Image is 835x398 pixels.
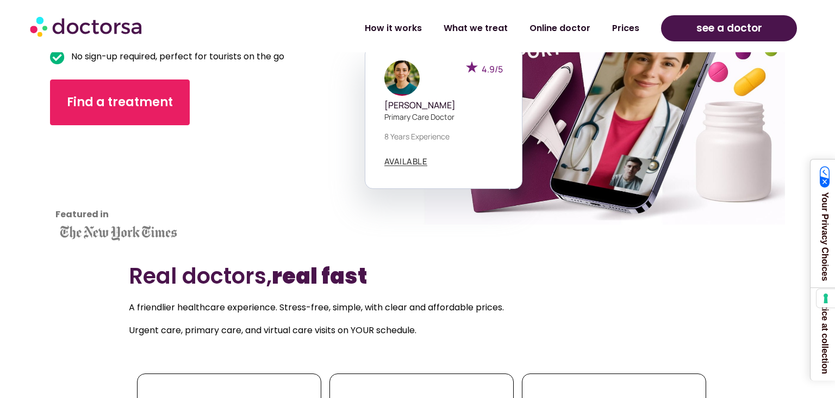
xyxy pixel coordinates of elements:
span: AVAILABLE [384,157,428,166]
a: see a doctor [661,15,797,41]
a: Prices [601,16,650,41]
iframe: Customer reviews powered by Trustpilot [55,142,153,223]
span: Find a treatment [67,94,173,111]
a: Online doctor [519,16,601,41]
p: 8 years experience [384,131,503,142]
p: Primary care doctor [384,111,503,123]
span: No sign-up required, perfect for tourists on the go [68,49,284,64]
h5: [PERSON_NAME] [384,100,503,111]
b: real fast [272,261,367,291]
button: Your consent preferences for tracking technologies [817,289,835,308]
span: see a doctor [696,20,762,37]
p: Urgent care, primary care, and virtual care visits on YOUR schedule. [129,323,707,338]
strong: Featured in [55,208,109,221]
p: A friendlier healthcare experience. Stress-free, simple, with clear and affordable prices. [129,300,707,315]
nav: Menu [220,16,650,41]
a: What we treat [433,16,519,41]
span: 4.9/5 [482,63,503,75]
a: Find a treatment [50,79,190,125]
a: AVAILABLE [384,157,428,166]
h2: Real doctors, [129,263,707,289]
a: How it works [354,16,433,41]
